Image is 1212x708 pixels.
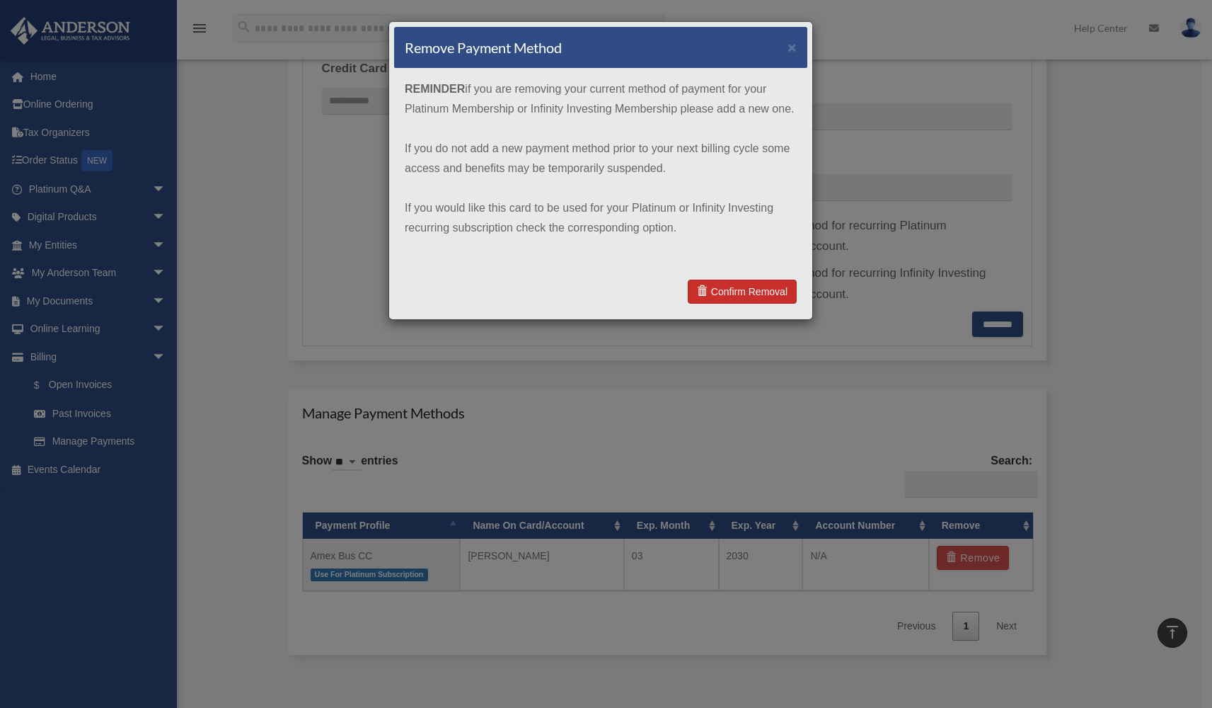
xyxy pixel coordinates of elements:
p: If you would like this card to be used for your Platinum or Infinity Investing recurring subscrip... [405,198,797,238]
a: Confirm Removal [688,280,797,304]
button: × [787,40,797,55]
p: If you do not add a new payment method prior to your next billing cycle some access and benefits ... [405,139,797,178]
strong: REMINDER [405,83,465,95]
h4: Remove Payment Method [405,38,562,57]
div: if you are removing your current method of payment for your Platinum Membership or Infinity Inves... [394,69,807,268]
